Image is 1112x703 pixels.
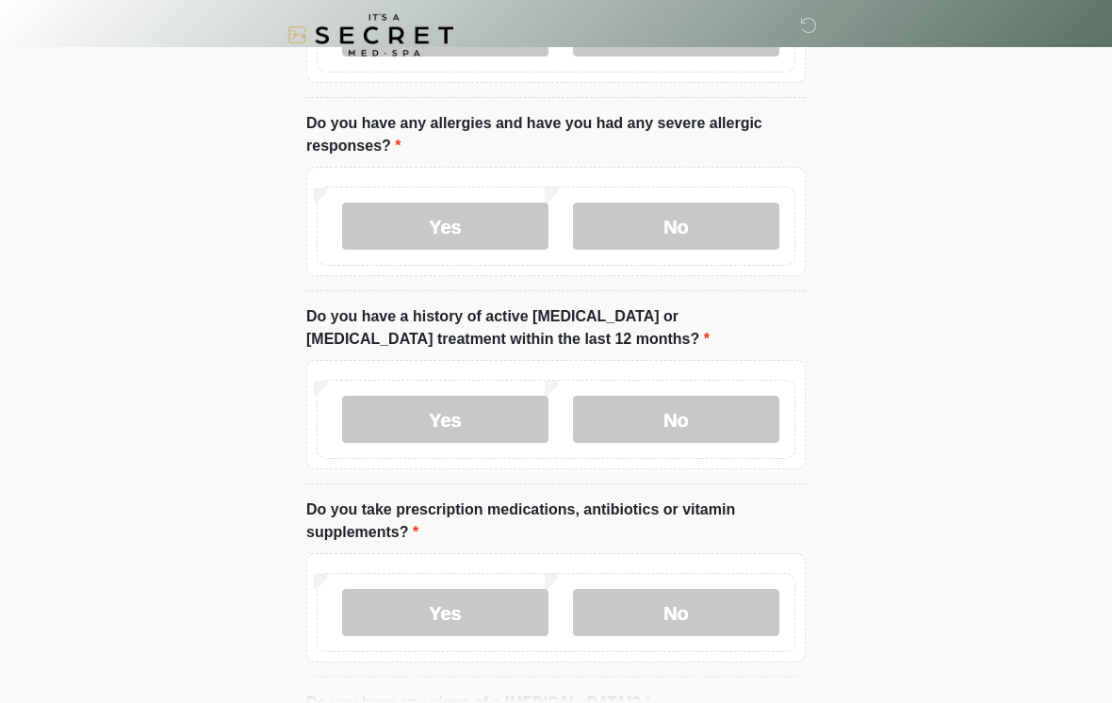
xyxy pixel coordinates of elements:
[342,204,548,251] label: Yes
[573,397,779,444] label: No
[342,590,548,637] label: Yes
[573,590,779,637] label: No
[573,204,779,251] label: No
[306,306,806,351] label: Do you have a history of active [MEDICAL_DATA] or [MEDICAL_DATA] treatment within the last 12 mon...
[287,14,453,57] img: It's A Secret Med Spa Logo
[306,113,806,158] label: Do you have any allergies and have you had any severe allergic responses?
[342,397,548,444] label: Yes
[306,499,806,545] label: Do you take prescription medications, antibiotics or vitamin supplements?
